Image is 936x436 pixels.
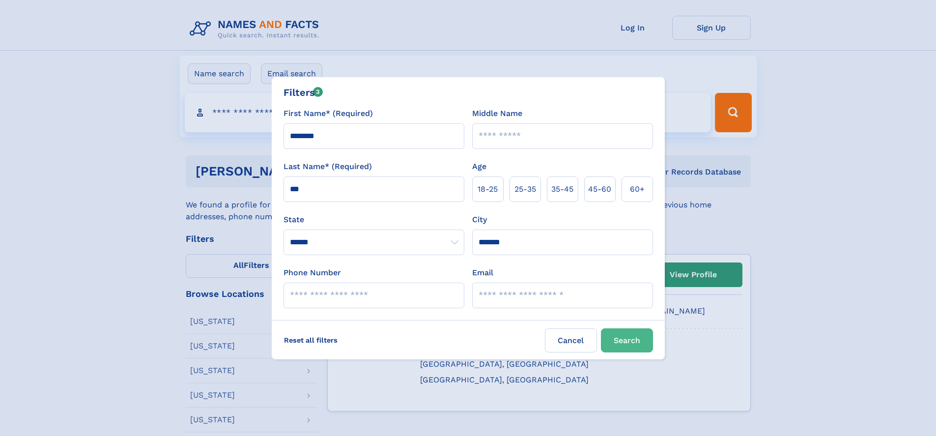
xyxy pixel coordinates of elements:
[472,214,487,226] label: City
[472,267,493,279] label: Email
[630,183,645,195] span: 60+
[478,183,498,195] span: 18‑25
[514,183,536,195] span: 25‑35
[601,328,653,352] button: Search
[472,161,486,173] label: Age
[278,328,344,352] label: Reset all filters
[284,214,464,226] label: State
[588,183,611,195] span: 45‑60
[284,85,323,100] div: Filters
[284,161,372,173] label: Last Name* (Required)
[545,328,597,352] label: Cancel
[472,108,522,119] label: Middle Name
[284,108,373,119] label: First Name* (Required)
[284,267,341,279] label: Phone Number
[551,183,573,195] span: 35‑45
